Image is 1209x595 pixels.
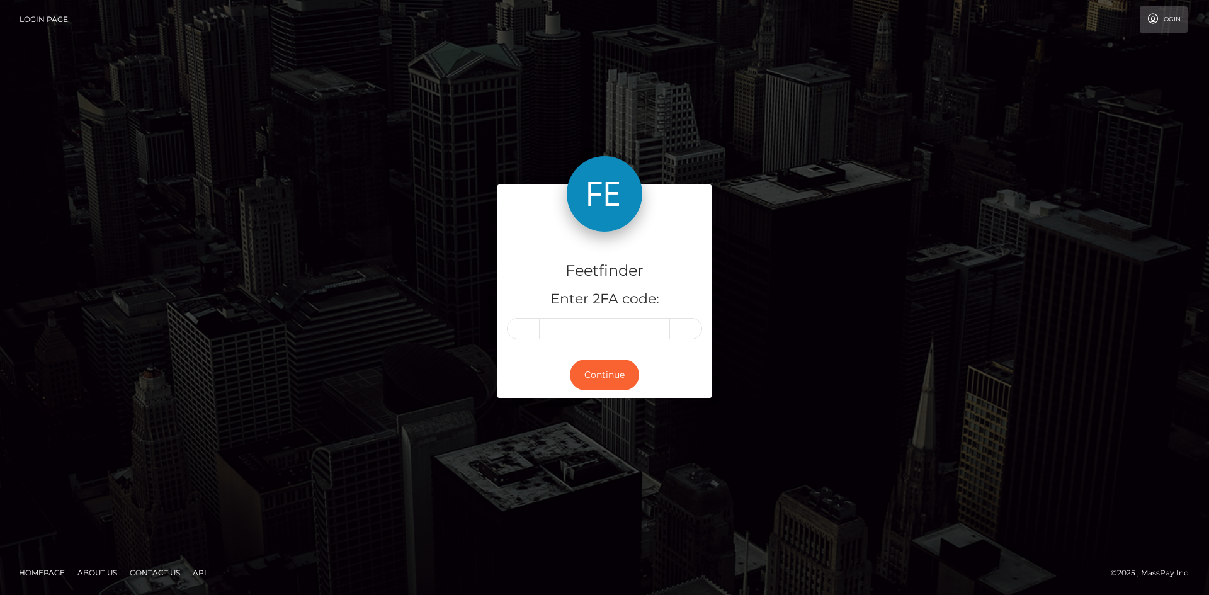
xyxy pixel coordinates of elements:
[188,563,212,582] a: API
[125,563,185,582] a: Contact Us
[570,360,639,390] button: Continue
[72,563,122,582] a: About Us
[567,156,642,232] img: Feetfinder
[1111,566,1200,580] div: © 2025 , MassPay Inc.
[20,6,68,33] a: Login Page
[507,260,702,282] h4: Feetfinder
[1140,6,1188,33] a: Login
[507,290,702,309] h5: Enter 2FA code:
[14,563,70,582] a: Homepage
